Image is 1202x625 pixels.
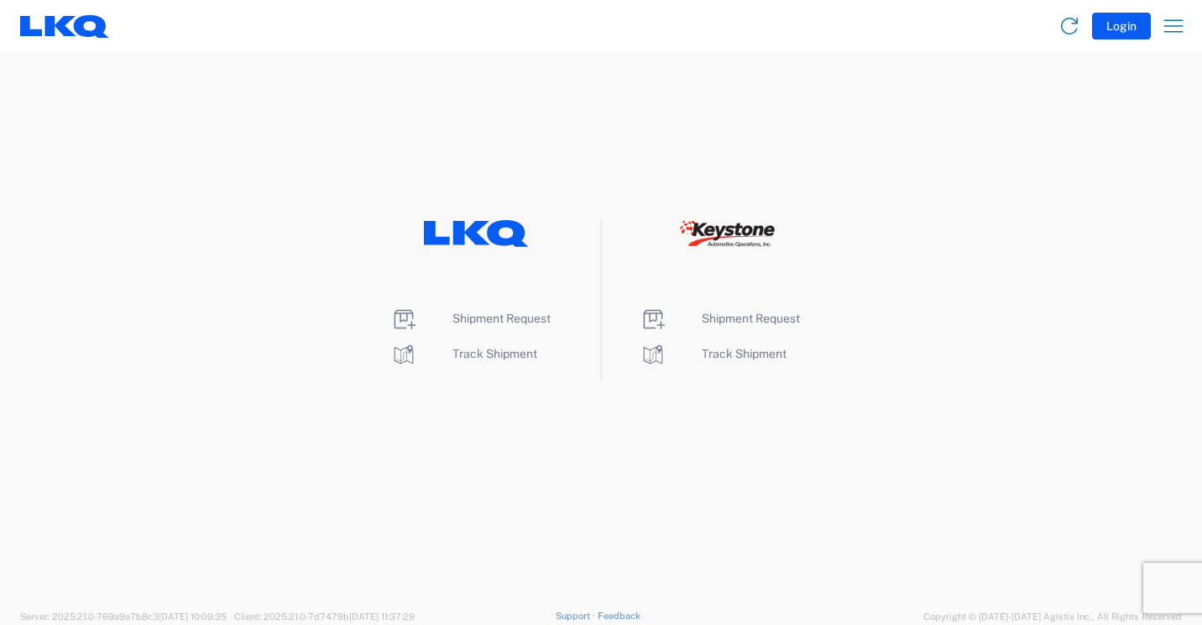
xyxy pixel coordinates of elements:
a: Track Shipment [640,347,787,360]
a: Shipment Request [390,312,551,325]
span: [DATE] 10:09:35 [159,612,227,622]
a: Shipment Request [640,312,800,325]
span: Client: 2025.21.0-7d7479b [234,612,415,622]
span: Track Shipment [452,347,537,360]
a: Feedback [598,611,640,621]
button: Login [1092,13,1151,39]
span: Server: 2025.21.0-769a9a7b8c3 [20,612,227,622]
span: Shipment Request [702,312,800,325]
span: Shipment Request [452,312,551,325]
span: Copyright © [DATE]-[DATE] Agistix Inc., All Rights Reserved [923,609,1182,624]
a: Track Shipment [390,347,537,360]
a: Support [556,611,598,621]
span: [DATE] 11:37:29 [349,612,415,622]
span: Track Shipment [702,347,787,360]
